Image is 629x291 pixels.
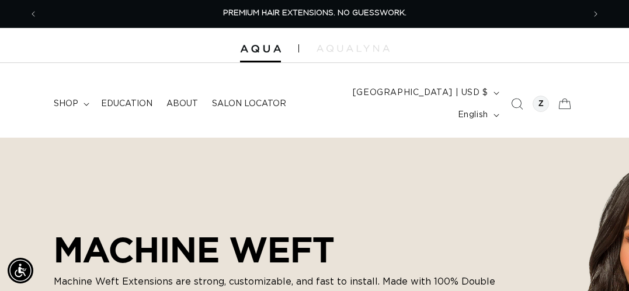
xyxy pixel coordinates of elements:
button: Next announcement [583,3,609,25]
span: About [166,99,198,109]
div: Accessibility Menu [8,258,33,283]
img: aqualyna.com [317,45,390,52]
h2: MACHINE WEFT [54,229,498,270]
summary: shop [47,92,94,116]
img: Aqua Hair Extensions [240,45,281,53]
button: Previous announcement [20,3,46,25]
button: [GEOGRAPHIC_DATA] | USD $ [346,82,504,104]
a: Salon Locator [205,92,293,116]
span: [GEOGRAPHIC_DATA] | USD $ [353,87,488,99]
span: shop [54,99,78,109]
a: Education [94,92,159,116]
summary: Search [504,91,530,117]
button: English [451,104,504,126]
a: About [159,92,205,116]
span: PREMIUM HAIR EXTENSIONS. NO GUESSWORK. [223,9,406,17]
span: Salon Locator [212,99,286,109]
span: English [458,109,488,121]
span: Education [101,99,152,109]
